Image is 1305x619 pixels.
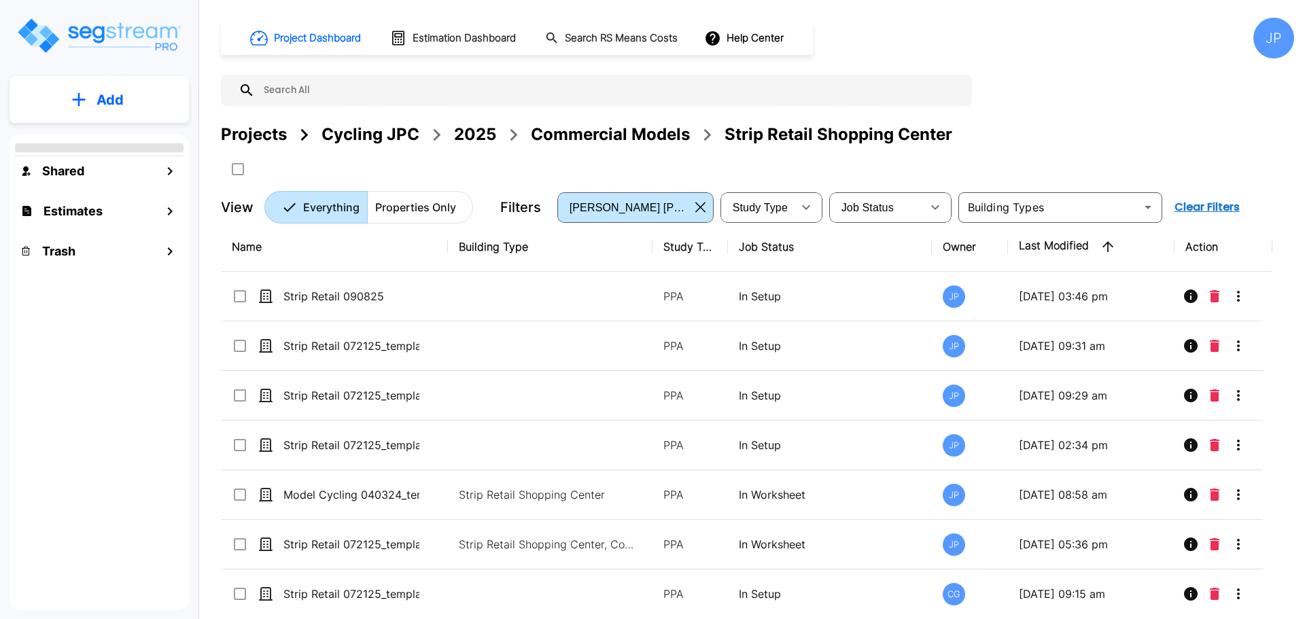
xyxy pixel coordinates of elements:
span: Study Type [733,202,788,213]
p: [DATE] 09:15 am [1019,586,1164,602]
p: Strip Retail Shopping Center, Commercial Property Site [459,536,642,552]
div: JP [943,434,965,457]
button: More-Options [1225,283,1252,310]
th: Owner [932,222,1007,272]
button: More-Options [1225,531,1252,558]
input: Search All [255,75,965,106]
p: Strip Retail 072125_template [283,586,419,602]
p: View [221,197,254,217]
div: Projects [221,122,287,147]
th: Study Type [652,222,728,272]
button: Everything [264,191,368,224]
div: 2025 [454,122,496,147]
p: [DATE] 02:34 pm [1019,437,1164,453]
button: Help Center [701,25,789,51]
button: Estimation Dashboard [385,24,523,52]
div: JP [943,285,965,308]
button: Delete [1204,332,1225,359]
th: Action [1174,222,1273,272]
p: In Setup [739,288,922,304]
p: [DATE] 08:58 am [1019,487,1164,503]
div: JP [943,484,965,506]
button: Info [1177,531,1204,558]
button: Delete [1204,431,1225,459]
th: Job Status [728,222,933,272]
p: Filters [500,197,541,217]
p: PPA [663,288,717,304]
button: Delete [1204,283,1225,310]
button: More-Options [1225,580,1252,607]
input: Building Types [962,198,1136,217]
p: Strip Retail 090825 [283,288,419,304]
p: Strip Retail 072125_template [283,437,419,453]
div: Select [832,188,922,226]
button: More-Options [1225,332,1252,359]
button: Open [1138,198,1158,217]
button: Info [1177,382,1204,409]
button: Delete [1204,382,1225,409]
p: PPA [663,536,717,552]
p: In Worksheet [739,487,922,503]
div: CG [943,583,965,605]
p: In Setup [739,437,922,453]
h1: Shared [42,162,84,180]
p: In Worksheet [739,536,922,552]
p: [DATE] 09:31 am [1019,338,1164,354]
button: More-Options [1225,382,1252,409]
button: Info [1177,481,1204,508]
div: JP [1253,18,1294,58]
h1: Estimates [43,202,103,220]
p: Strip Retail 072125_template [283,387,419,404]
button: Clear Filters [1169,194,1245,221]
p: In Setup [739,387,922,404]
button: Info [1177,580,1204,607]
button: Delete [1204,580,1225,607]
button: More-Options [1225,481,1252,508]
div: Cycling JPC [321,122,419,147]
button: Info [1177,283,1204,310]
p: [DATE] 09:29 am [1019,387,1164,404]
button: Delete [1204,531,1225,558]
h1: Project Dashboard [274,31,361,46]
div: Commercial Models [531,122,690,147]
h1: Estimation Dashboard [413,31,516,46]
span: Job Status [841,202,894,213]
p: PPA [663,487,717,503]
button: Info [1177,431,1204,459]
p: PPA [663,586,717,602]
button: SelectAll [224,156,251,183]
div: Platform [264,191,473,224]
img: Logo [16,16,182,55]
th: Name [221,222,448,272]
button: Add [10,80,189,120]
button: Delete [1204,481,1225,508]
p: Model Cycling 040324_template [283,487,419,503]
p: PPA [663,437,717,453]
div: JP [943,385,965,407]
button: Project Dashboard [245,23,368,53]
h1: Search RS Means Costs [565,31,678,46]
p: Strip Retail 072125_template [283,536,419,552]
p: In Setup [739,586,922,602]
p: Strip Retail 072125_template [283,338,419,354]
h1: Trash [42,242,75,260]
button: More-Options [1225,431,1252,459]
p: PPA [663,338,717,354]
p: Properties Only [375,199,456,215]
button: Properties Only [367,191,473,224]
p: [DATE] 03:46 pm [1019,288,1164,304]
button: Info [1177,332,1204,359]
p: PPA [663,387,717,404]
p: Everything [303,199,360,215]
div: JP [943,335,965,357]
p: In Setup [739,338,922,354]
div: Strip Retail Shopping Center [725,122,952,147]
p: Strip Retail Shopping Center [459,487,642,503]
th: Last Modified [1008,222,1174,272]
th: Building Type [448,222,652,272]
p: [DATE] 05:36 pm [1019,536,1164,552]
div: Select [723,188,793,226]
p: Add [97,90,124,110]
button: Search RS Means Costs [540,25,685,52]
div: Select [560,188,690,226]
